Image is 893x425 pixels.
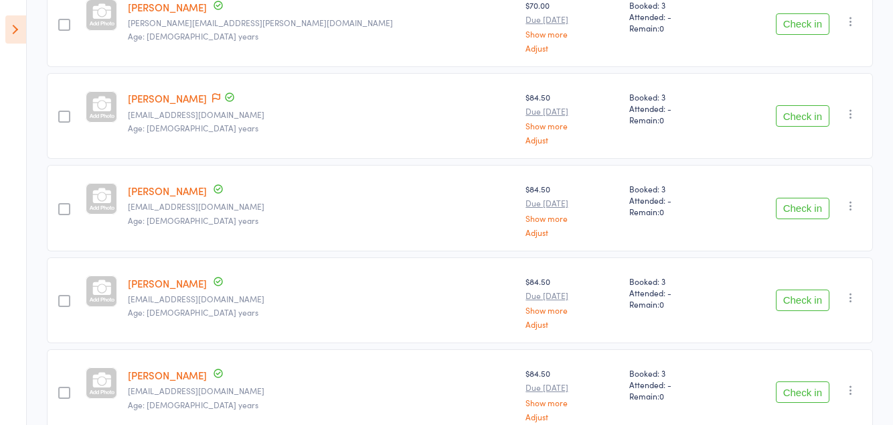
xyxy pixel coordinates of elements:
a: Adjust [525,320,618,328]
span: Booked: 3 [629,276,720,287]
span: Remain: [629,114,720,125]
a: [PERSON_NAME] [128,368,207,382]
span: Age: [DEMOGRAPHIC_DATA] years [128,306,258,318]
small: Due [DATE] [525,107,618,116]
small: jhepburn@bigpond.net.au [128,110,515,119]
span: Age: [DEMOGRAPHIC_DATA] years [128,399,258,410]
small: paulwslater2@gmail.com [128,202,515,211]
a: Show more [525,214,618,223]
button: Check in [776,381,829,403]
span: 0 [659,114,664,125]
small: Due [DATE] [525,291,618,300]
span: Attended: - [629,103,720,114]
a: Show more [525,121,618,130]
small: Due [DATE] [525,383,618,392]
small: bob.haynes@bigpond.com [128,18,515,27]
span: Age: [DEMOGRAPHIC_DATA] years [128,122,258,133]
span: 0 [659,390,664,402]
a: [PERSON_NAME] [128,276,207,290]
a: Adjust [525,44,618,52]
span: 0 [659,298,664,310]
span: Attended: - [629,11,720,22]
a: [PERSON_NAME] [128,184,207,198]
span: Booked: 3 [629,183,720,194]
span: 0 [659,22,664,34]
button: Check in [776,290,829,311]
a: Adjust [525,412,618,421]
small: jannatang88@gmail.com [128,386,515,396]
span: Remain: [629,298,720,310]
span: Attended: - [629,379,720,390]
div: $84.50 [525,183,618,236]
span: Remain: [629,206,720,217]
span: 0 [659,206,664,217]
a: Adjust [525,135,618,144]
a: Adjust [525,228,618,237]
small: jannatang88@gmail.com [128,294,515,304]
a: Show more [525,398,618,407]
span: Attended: - [629,194,720,206]
span: Remain: [629,390,720,402]
div: $84.50 [525,367,618,420]
a: Show more [525,29,618,38]
span: Booked: 3 [629,91,720,103]
span: Age: [DEMOGRAPHIC_DATA] years [128,215,258,226]
div: $84.50 [525,91,618,144]
small: Due [DATE] [525,198,618,208]
a: Show more [525,306,618,314]
span: Booked: 3 [629,367,720,379]
button: Check in [776,198,829,219]
a: [PERSON_NAME] [128,91,207,105]
div: $84.50 [525,276,618,328]
span: Remain: [629,22,720,34]
span: Attended: - [629,287,720,298]
button: Check in [776,13,829,35]
button: Check in [776,105,829,127]
small: Due [DATE] [525,15,618,24]
span: Age: [DEMOGRAPHIC_DATA] years [128,30,258,42]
